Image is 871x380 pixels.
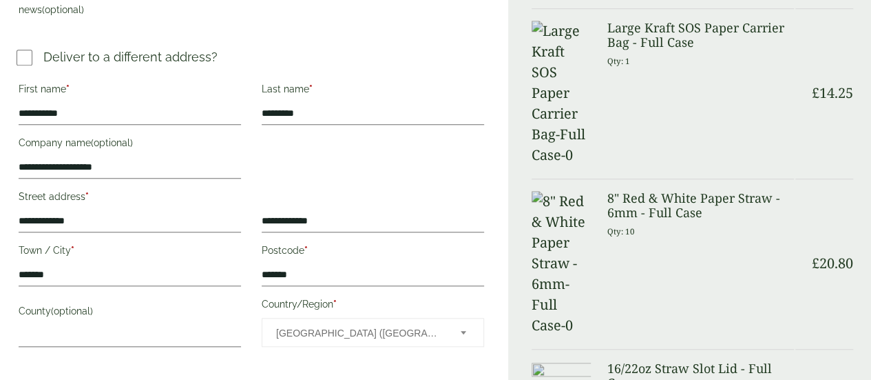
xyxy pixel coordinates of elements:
span: United Kingdom (UK) [276,319,442,348]
abbr: required [304,245,308,256]
label: Street address [19,187,241,210]
span: (optional) [51,306,93,317]
label: Postcode [262,241,484,264]
label: County [19,301,241,325]
small: Qty: 1 [607,56,630,66]
span: Country/Region [262,318,484,347]
abbr: required [85,191,89,202]
img: Large Kraft SOS Paper Carrier Bag-Full Case-0 [532,21,591,166]
label: Last name [262,79,484,103]
label: Company name [19,133,241,157]
h3: Large Kraft SOS Paper Carrier Bag - Full Case [607,21,794,50]
abbr: required [66,83,70,94]
p: Deliver to a different address? [43,48,218,66]
span: £ [812,83,819,102]
h3: 8" Red & White Paper Straw - 6mm - Full Case [607,191,794,221]
label: First name [19,79,241,103]
bdi: 20.80 [812,254,853,272]
small: Qty: 10 [607,226,635,237]
span: £ [812,254,819,272]
label: Town / City [19,241,241,264]
abbr: required [71,245,74,256]
span: (optional) [42,4,84,15]
span: (optional) [91,137,133,148]
label: Country/Region [262,294,484,318]
abbr: required [333,299,337,310]
abbr: required [309,83,313,94]
bdi: 14.25 [812,83,853,102]
img: 8" Red & White Paper Straw - 6mm-Full Case-0 [532,191,591,336]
